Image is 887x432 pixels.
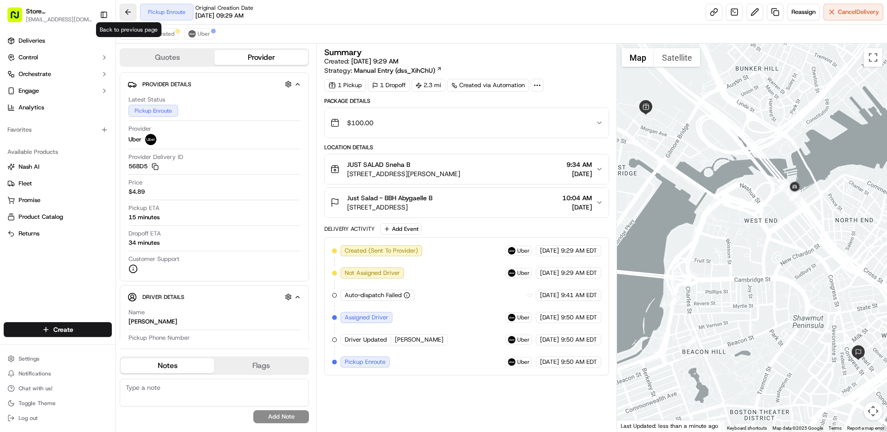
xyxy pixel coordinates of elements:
[368,79,410,92] div: 1 Dropoff
[4,100,112,115] a: Analytics
[19,53,38,62] span: Control
[561,269,597,277] span: 9:29 AM EDT
[347,193,432,203] span: Just Salad - BBH Abygaelle B
[4,412,112,425] button: Log out
[864,48,882,67] button: Toggle fullscreen view
[395,336,443,344] span: [PERSON_NAME]
[4,352,112,365] button: Settings
[65,204,112,212] a: Powered byPylon
[129,308,145,317] span: Name
[562,193,592,203] span: 10:04 AM
[9,135,24,150] img: Joana Marie Avellanoza
[4,193,112,208] button: Promise
[92,205,112,212] span: Pylon
[566,169,592,178] span: [DATE]
[129,213,160,222] div: 15 minutes
[125,144,128,151] span: •
[540,336,559,344] span: [DATE]
[19,355,39,362] span: Settings
[184,28,214,39] button: Uber
[42,89,152,98] div: Start new chat
[53,325,73,334] span: Create
[188,30,196,38] img: uber-new-logo.jpeg
[129,204,160,212] span: Pickup ETA
[508,314,515,321] img: uber-new-logo.jpeg
[838,8,879,16] span: Cancel Delivery
[4,322,112,337] button: Create
[325,188,609,217] button: Just Salad - BBH Abygaelle B[STREET_ADDRESS]10:04 AM[DATE]
[789,190,801,202] div: 6
[9,9,28,28] img: Nash
[447,79,529,92] a: Created via Automation
[129,239,160,247] div: 34 minutes
[619,419,650,432] a: Open this area in Google Maps (opens a new window)
[26,6,95,16] button: Store [STREET_ADDRESS] ([GEOGRAPHIC_DATA]) (Just Salad)
[654,48,700,67] button: Show satellite imagery
[847,426,884,431] a: Report a map error
[19,370,51,377] span: Notifications
[324,48,362,57] h3: Summary
[129,162,159,171] button: 568D5
[787,4,820,20] button: Reassign
[351,57,399,65] span: [DATE] 9:29 AM
[195,12,244,20] span: [DATE] 09:29 AM
[145,134,156,145] img: uber-new-logo.jpeg
[19,229,39,238] span: Returns
[9,89,26,105] img: 1736555255976-a54dd68f-1ca7-489b-9aae-adbdc363a1c4
[7,229,108,238] a: Returns
[561,336,597,344] span: 9:50 AM EDT
[508,358,515,366] img: uber-new-logo.jpeg
[324,97,609,105] div: Package Details
[508,336,515,343] img: uber-new-logo.jpeg
[6,178,75,195] a: 📗Knowledge Base
[345,247,418,255] span: Created (Sent To Provider)
[142,293,184,301] span: Driver Details
[540,247,559,255] span: [DATE]
[540,269,559,277] span: [DATE]
[96,22,161,37] div: Back to previous page
[380,223,422,235] button: Add Event
[324,66,442,75] div: Strategy:
[128,289,301,305] button: Driver Details
[24,60,167,70] input: Got a question? Start typing here...
[508,269,515,277] img: uber-new-logo.jpeg
[345,313,388,322] span: Assigned Driver
[7,196,108,204] a: Promise
[129,188,145,196] span: $4.89
[347,118,373,127] span: $100.00
[411,79,445,92] div: 2.3 mi
[7,213,108,221] a: Product Catalog
[347,160,410,169] span: JUST SALAD Sneha B
[4,33,112,48] a: Deliveries
[129,135,141,144] span: Uber
[129,95,165,104] span: Latest Status
[19,400,56,407] span: Toggle Theme
[517,247,530,254] span: Uber
[517,314,530,321] span: Uber
[617,420,722,432] div: Last Updated: less than a minute ago
[4,210,112,224] button: Product Catalog
[214,50,308,65] button: Provider
[686,336,698,348] div: 1
[4,382,112,395] button: Chat with us!
[4,50,112,65] button: Control
[517,358,530,366] span: Uber
[78,183,86,191] div: 💻
[710,199,722,211] div: 3
[772,426,823,431] span: Map data ©2025 Google
[129,178,142,187] span: Price
[150,28,179,39] button: Created
[19,70,51,78] span: Orchestrate
[4,176,112,191] button: Fleet
[129,153,183,161] span: Provider Delivery ID
[345,291,402,299] span: Auto-dispatch Failed
[19,385,52,392] span: Chat with us!
[121,50,214,65] button: Quotes
[4,159,112,174] button: Nash AI
[121,358,214,373] button: Notes
[195,4,253,12] span: Original Creation Date
[508,247,515,254] img: uber-new-logo.jpeg
[129,255,180,263] span: Customer Support
[26,16,95,23] button: [EMAIL_ADDRESS][DOMAIN_NAME]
